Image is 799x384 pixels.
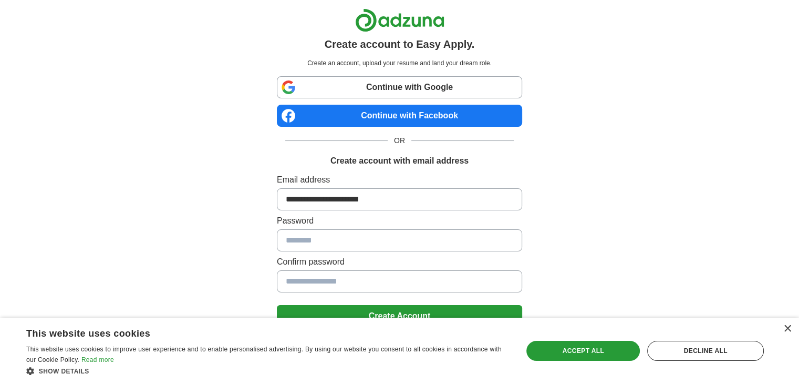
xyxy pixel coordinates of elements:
label: Confirm password [277,256,522,268]
div: Close [783,325,791,333]
label: Password [277,215,522,227]
a: Read more, opens a new window [81,356,114,363]
p: Create an account, upload your resume and land your dream role. [279,58,520,68]
button: Create Account [277,305,522,327]
span: Show details [39,368,89,375]
h1: Create account with email address [330,155,469,167]
div: This website uses cookies [26,324,482,340]
span: OR [388,135,411,146]
span: This website uses cookies to improve user experience and to enable personalised advertising. By u... [26,346,502,363]
label: Email address [277,174,522,186]
a: Continue with Google [277,76,522,98]
img: Adzuna logo [355,8,444,32]
h1: Create account to Easy Apply. [325,36,475,52]
div: Decline all [647,341,764,361]
a: Continue with Facebook [277,105,522,127]
div: Show details [26,366,508,376]
div: Accept all [526,341,640,361]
